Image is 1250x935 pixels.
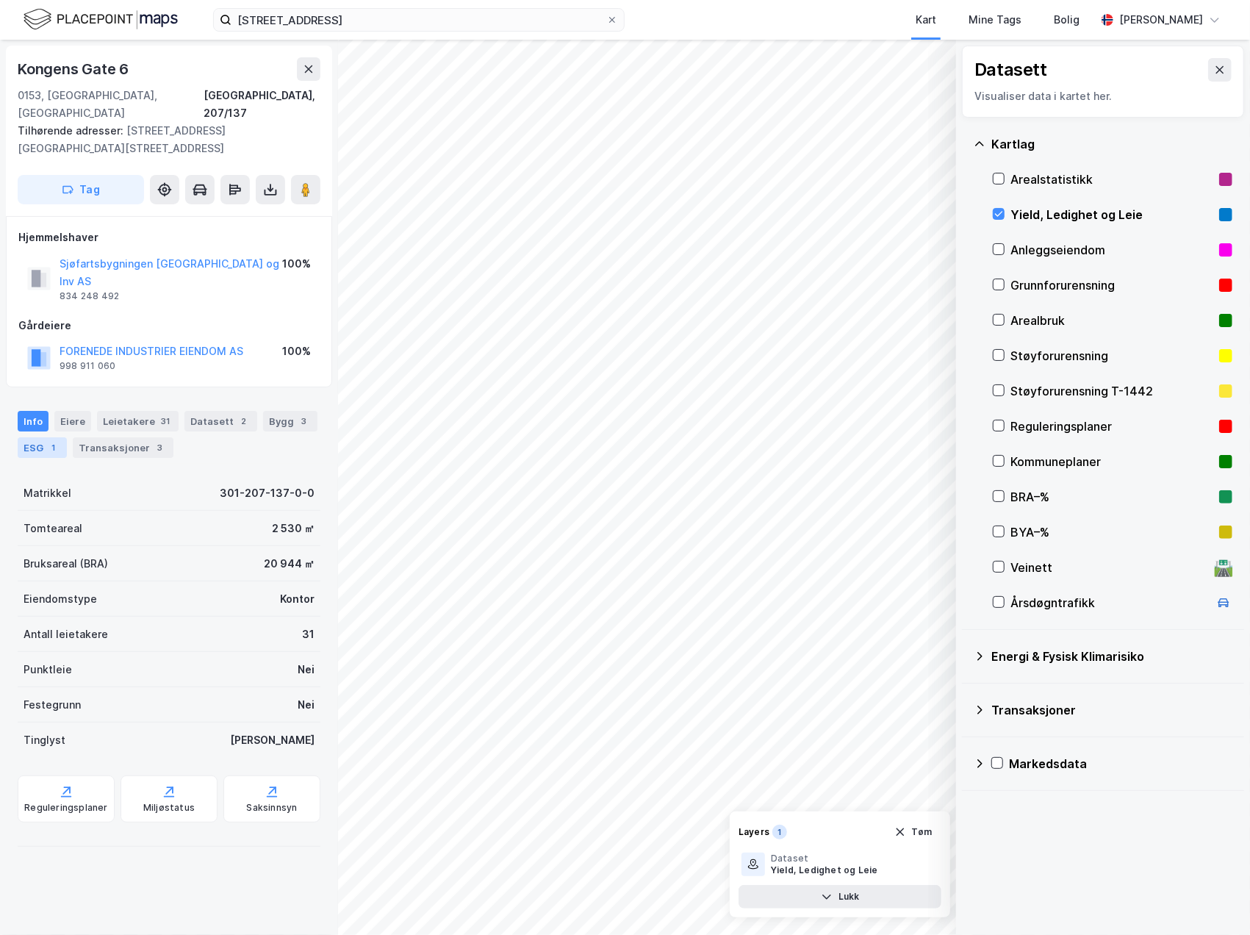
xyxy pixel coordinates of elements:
div: Gårdeiere [18,317,320,334]
div: Kongens Gate 6 [18,57,132,81]
div: Transaksjoner [73,437,173,458]
div: Tomteareal [24,520,82,537]
div: Eiendomstype [24,590,97,608]
button: Tøm [885,820,941,844]
div: Reguleringsplaner [1010,418,1213,435]
div: Info [18,411,49,431]
div: 3 [153,440,168,455]
div: Støyforurensning [1010,347,1213,365]
div: Reguleringsplaner [24,802,107,814]
div: 3 [297,414,312,429]
div: Markedsdata [1009,755,1232,773]
button: Lukk [739,885,941,909]
div: Bruksareal (BRA) [24,555,108,573]
div: Matrikkel [24,484,71,502]
div: Nei [298,661,315,678]
iframe: Chat Widget [1177,864,1250,935]
div: Kontor [280,590,315,608]
div: Veinett [1010,559,1209,576]
div: ESG [18,437,67,458]
div: [STREET_ADDRESS][GEOGRAPHIC_DATA][STREET_ADDRESS] [18,122,309,157]
input: Søk på adresse, matrikkel, gårdeiere, leietakere eller personer [231,9,606,31]
div: Arealstatistikk [1010,171,1213,188]
div: Datasett [184,411,257,431]
div: 100% [282,343,311,360]
div: Mine Tags [969,11,1021,29]
div: Tinglyst [24,731,65,749]
div: Datasett [974,58,1047,82]
div: 834 248 492 [60,290,119,302]
button: Tag [18,175,144,204]
div: Dataset [771,853,878,864]
div: Leietakere [97,411,179,431]
div: Bolig [1054,11,1080,29]
div: BRA–% [1010,488,1213,506]
div: 31 [302,626,315,643]
div: Støyforurensning T-1442 [1010,382,1213,400]
div: Årsdøgntrafikk [1010,594,1209,612]
div: 2 530 ㎡ [272,520,315,537]
div: 20 944 ㎡ [264,555,315,573]
div: Bygg [263,411,317,431]
div: Anleggseiendom [1010,241,1213,259]
div: Kartlag [991,135,1232,153]
div: BYA–% [1010,523,1213,541]
div: Punktleie [24,661,72,678]
div: 301-207-137-0-0 [220,484,315,502]
div: Miljøstatus [143,802,195,814]
div: [PERSON_NAME] [230,731,315,749]
div: Festegrunn [24,696,81,714]
div: Eiere [54,411,91,431]
div: 2 [237,414,251,429]
div: Transaksjoner [991,701,1232,719]
div: Layers [739,826,769,838]
div: Yield, Ledighet og Leie [771,864,878,876]
div: [GEOGRAPHIC_DATA], 207/137 [204,87,320,122]
div: Energi & Fysisk Klimarisiko [991,648,1232,665]
div: Arealbruk [1010,312,1213,329]
div: Hjemmelshaver [18,229,320,246]
div: Visualiser data i kartet her. [974,87,1232,105]
div: Grunnforurensning [1010,276,1213,294]
div: 1 [772,825,787,839]
div: 31 [158,414,173,429]
div: Kart [916,11,936,29]
div: 0153, [GEOGRAPHIC_DATA], [GEOGRAPHIC_DATA] [18,87,204,122]
div: Kommuneplaner [1010,453,1213,470]
div: 100% [282,255,311,273]
div: Yield, Ledighet og Leie [1010,206,1213,223]
div: Antall leietakere [24,626,108,643]
div: Kontrollprogram for chat [1177,864,1250,935]
div: Nei [298,696,315,714]
div: [PERSON_NAME] [1119,11,1203,29]
span: Tilhørende adresser: [18,124,126,137]
div: 🛣️ [1214,558,1234,577]
div: 1 [46,440,61,455]
div: Saksinnsyn [247,802,298,814]
img: logo.f888ab2527a4732fd821a326f86c7f29.svg [24,7,178,32]
div: 998 911 060 [60,360,115,372]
